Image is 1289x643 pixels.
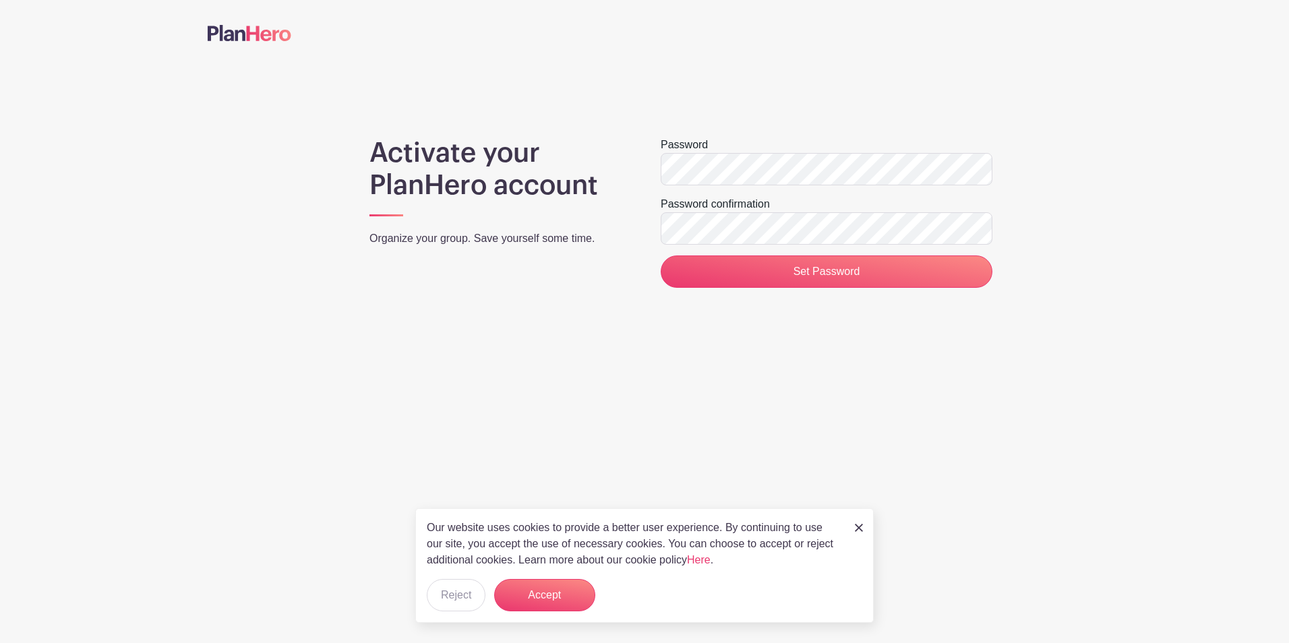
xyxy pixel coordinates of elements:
h1: Activate your PlanHero account [369,137,628,202]
label: Password [661,137,708,153]
input: Set Password [661,255,992,288]
p: Organize your group. Save yourself some time. [369,231,628,247]
label: Password confirmation [661,196,770,212]
p: Our website uses cookies to provide a better user experience. By continuing to use our site, you ... [427,520,841,568]
a: Here [687,554,711,565]
button: Reject [427,579,485,611]
button: Accept [494,579,595,611]
img: logo-507f7623f17ff9eddc593b1ce0a138ce2505c220e1c5a4e2b4648c50719b7d32.svg [208,25,291,41]
img: close_button-5f87c8562297e5c2d7936805f587ecaba9071eb48480494691a3f1689db116b3.svg [855,524,863,532]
